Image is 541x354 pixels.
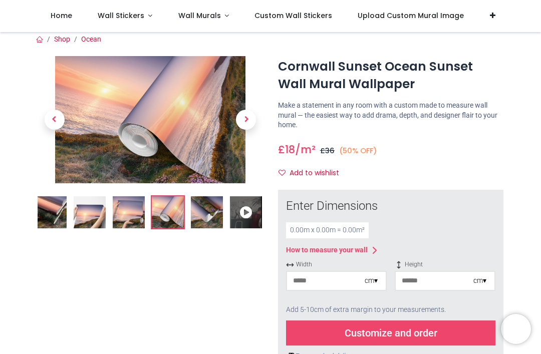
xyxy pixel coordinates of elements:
span: Height [395,260,495,269]
div: 0.00 m x 0.00 m = 0.00 m² [286,222,369,238]
span: Wall Murals [178,11,221,21]
img: Extra product image [113,196,145,228]
img: Extra product image [74,196,106,228]
a: Next [229,75,263,164]
i: Add to wishlist [279,169,286,176]
div: Add 5-10cm of extra margin to your measurements. [286,299,495,321]
small: (50% OFF) [339,146,377,156]
img: Extra product image [35,196,67,228]
p: Make a statement in any room with a custom made to measure wall mural — the easiest way to add dr... [278,101,503,130]
img: Product image [38,56,263,183]
span: Wall Stickers [98,11,144,21]
span: 36 [325,146,335,156]
span: £ [278,142,295,157]
span: Previous [45,110,65,130]
span: /m² [295,142,316,157]
span: Width [286,260,387,269]
a: Shop [54,35,70,43]
h1: Cornwall Sunset Ocean Sunset Wall Mural Wallpaper [278,58,503,93]
span: £ [320,146,335,156]
span: 18 [285,142,295,157]
img: Extra product image [152,196,184,228]
a: Ocean [81,35,101,43]
div: cm ▾ [365,276,378,286]
div: How to measure your wall [286,245,368,255]
div: cm ▾ [473,276,486,286]
a: Previous [38,75,72,164]
span: Home [51,11,72,21]
button: Add to wishlistAdd to wishlist [278,165,348,182]
div: Customize and order [286,320,495,345]
iframe: Brevo live chat [501,314,531,344]
img: Extra product image [191,196,223,228]
span: Custom Wall Stickers [254,11,332,21]
div: Enter Dimensions [286,198,495,215]
span: Upload Custom Mural Image [358,11,464,21]
span: Next [236,110,256,130]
